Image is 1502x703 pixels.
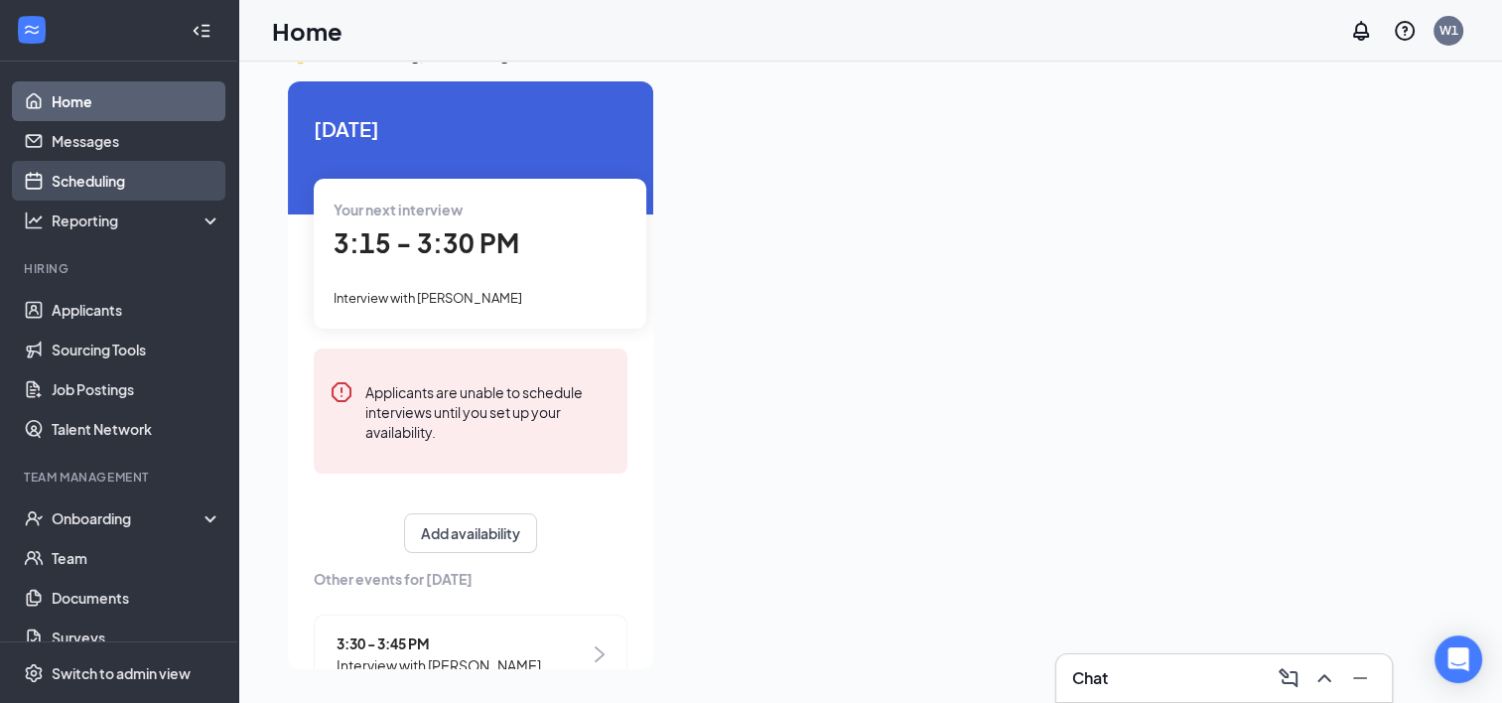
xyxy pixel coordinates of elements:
[1348,666,1372,690] svg: Minimize
[52,369,221,409] a: Job Postings
[334,201,463,218] span: Your next interview
[334,290,522,306] span: Interview with [PERSON_NAME]
[337,654,541,676] span: Interview with [PERSON_NAME]
[1072,667,1108,689] h3: Chat
[52,290,221,330] a: Applicants
[22,20,42,40] svg: WorkstreamLogo
[52,508,205,528] div: Onboarding
[24,211,44,230] svg: Analysis
[314,113,627,144] span: [DATE]
[52,161,221,201] a: Scheduling
[334,226,519,259] span: 3:15 - 3:30 PM
[1439,22,1458,39] div: W1
[24,663,44,683] svg: Settings
[272,14,342,48] h1: Home
[24,260,217,277] div: Hiring
[52,330,221,369] a: Sourcing Tools
[404,513,537,553] button: Add availability
[314,568,627,590] span: Other events for [DATE]
[330,380,353,404] svg: Error
[52,121,221,161] a: Messages
[52,618,221,657] a: Surveys
[52,578,221,618] a: Documents
[52,663,191,683] div: Switch to admin view
[1434,635,1482,683] div: Open Intercom Messenger
[1277,666,1300,690] svg: ComposeMessage
[24,469,217,486] div: Team Management
[52,409,221,449] a: Talent Network
[52,81,221,121] a: Home
[337,633,541,654] span: 3:30 - 3:45 PM
[1312,666,1336,690] svg: ChevronUp
[1308,662,1340,694] button: ChevronUp
[365,380,612,442] div: Applicants are unable to schedule interviews until you set up your availability.
[1273,662,1304,694] button: ComposeMessage
[1344,662,1376,694] button: Minimize
[24,508,44,528] svg: UserCheck
[52,538,221,578] a: Team
[1393,19,1417,43] svg: QuestionInfo
[1349,19,1373,43] svg: Notifications
[52,211,222,230] div: Reporting
[192,21,211,41] svg: Collapse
